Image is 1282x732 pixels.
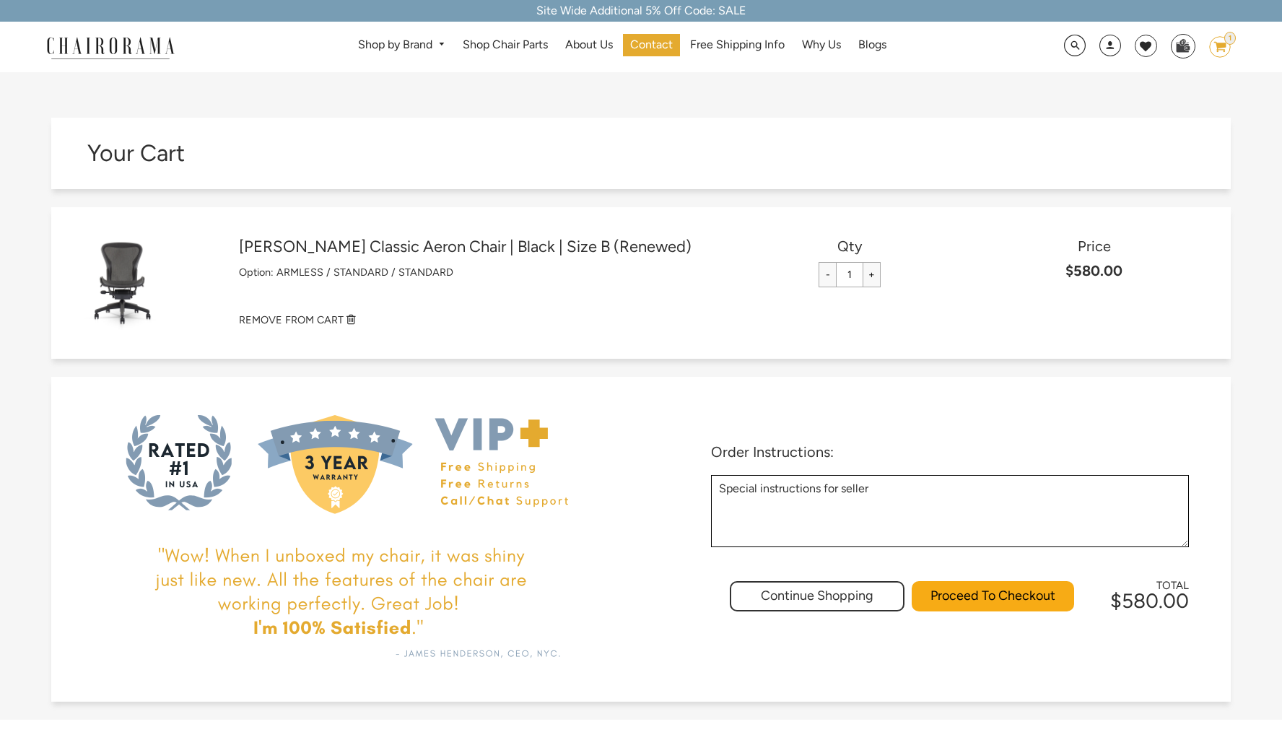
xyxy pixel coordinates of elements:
[683,34,792,56] a: Free Shipping Info
[728,238,972,255] h3: Qty
[239,238,728,256] a: [PERSON_NAME] Classic Aeron Chair | Black | Size B (Renewed)
[38,35,183,60] img: chairorama
[623,34,680,56] a: Contact
[972,238,1216,255] h3: Price
[1224,32,1236,45] div: 1
[1103,579,1189,592] span: TOTAL
[1110,588,1189,613] span: $580.00
[1172,35,1194,56] img: WhatsApp_Image_2024-07-12_at_16.23.01.webp
[565,38,613,53] span: About Us
[1198,36,1231,58] a: 1
[239,266,453,279] small: Option: ARMLESS / STANDARD / STANDARD
[711,443,1190,461] p: Order Instructions:
[87,139,641,167] h1: Your Cart
[819,262,837,287] input: -
[1065,262,1122,279] span: $580.00
[730,581,904,611] div: Continue Shopping
[630,38,673,53] span: Contact
[77,236,170,330] img: Herman Miller Classic Aeron Chair | Black | Size B (Renewed) - ARMLESS / STANDARD / STANDARD
[239,313,1216,328] a: REMOVE FROM CART
[858,38,886,53] span: Blogs
[795,34,848,56] a: Why Us
[239,313,344,326] small: REMOVE FROM CART
[244,34,1000,61] nav: DesktopNavigation
[851,34,894,56] a: Blogs
[863,262,881,287] input: +
[351,34,453,56] a: Shop by Brand
[558,34,620,56] a: About Us
[912,581,1074,611] input: Proceed To Checkout
[463,38,548,53] span: Shop Chair Parts
[802,38,841,53] span: Why Us
[455,34,555,56] a: Shop Chair Parts
[690,38,785,53] span: Free Shipping Info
